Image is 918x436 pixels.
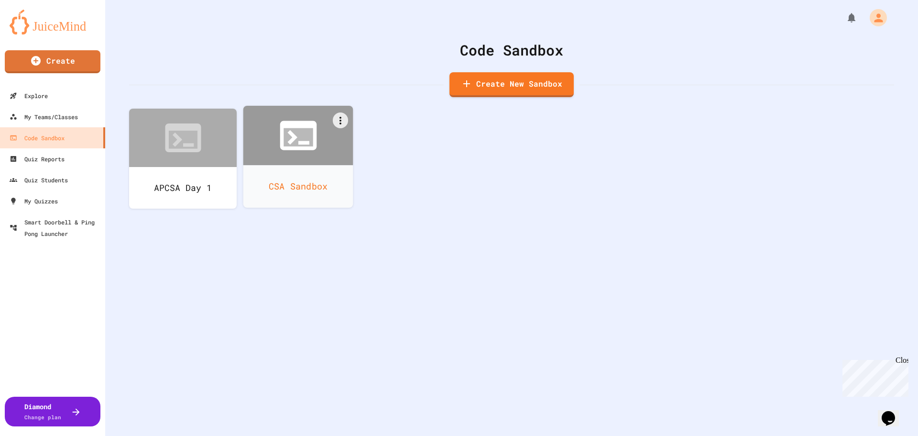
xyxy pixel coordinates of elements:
[243,165,353,208] div: CSA Sandbox
[10,153,65,165] div: Quiz Reports
[10,195,58,207] div: My Quizzes
[10,90,48,101] div: Explore
[129,39,894,61] div: Code Sandbox
[5,397,100,426] button: DiamondChange plan
[860,7,889,29] div: My Account
[10,132,65,144] div: Code Sandbox
[878,398,908,426] iframe: chat widget
[10,10,96,34] img: logo-orange.svg
[4,4,66,61] div: Chat with us now!Close
[5,50,100,73] a: Create
[24,414,61,421] span: Change plan
[10,174,68,186] div: Quiz Students
[24,402,61,422] div: Diamond
[10,111,78,123] div: My Teams/Classes
[449,72,574,97] a: Create New Sandbox
[129,167,237,209] div: APCSA Day 1
[839,356,908,397] iframe: chat widget
[828,10,860,26] div: My Notifications
[243,106,353,208] a: CSA Sandbox
[10,216,101,239] div: Smart Doorbell & Ping Pong Launcher
[129,109,237,209] a: APCSA Day 1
